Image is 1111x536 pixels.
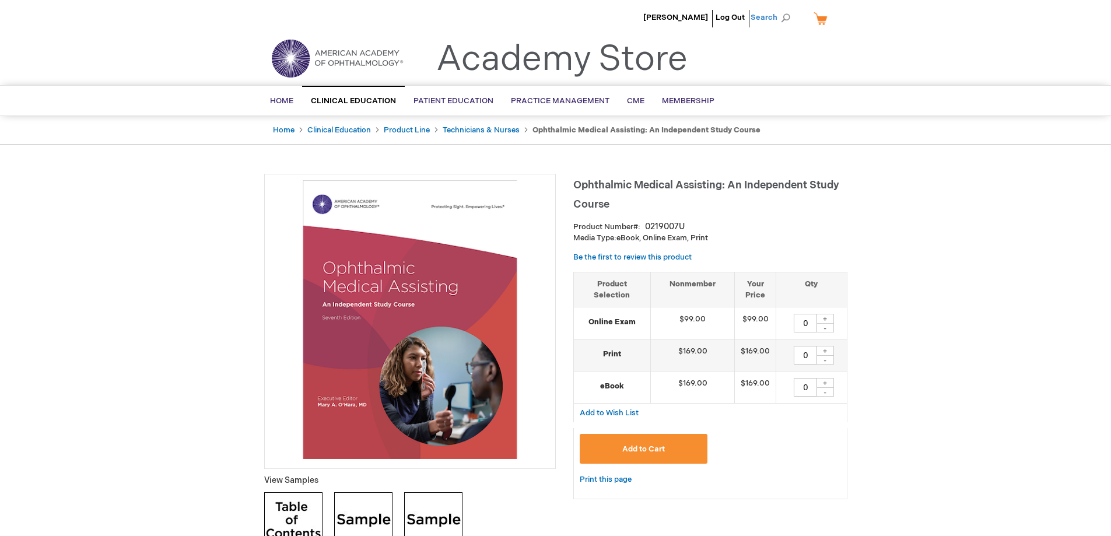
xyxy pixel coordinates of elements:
[443,125,520,135] a: Technicians & Nurses
[580,434,708,464] button: Add to Cart
[716,13,745,22] a: Log Out
[264,475,556,486] p: View Samples
[794,346,817,365] input: Qty
[580,381,645,392] strong: eBook
[311,96,396,106] span: Clinical Education
[816,387,834,397] div: -
[651,372,735,404] td: $169.00
[580,349,645,360] strong: Print
[651,272,735,307] th: Nonmember
[532,125,760,135] strong: Ophthalmic Medical Assisting: An Independent Study Course
[573,253,692,262] a: Be the first to review this product
[511,96,609,106] span: Practice Management
[574,272,651,307] th: Product Selection
[573,222,640,232] strong: Product Number
[735,307,776,339] td: $99.00
[436,38,688,80] a: Academy Store
[270,96,293,106] span: Home
[651,339,735,372] td: $169.00
[816,355,834,365] div: -
[643,13,708,22] a: [PERSON_NAME]
[645,221,685,233] div: 0219007U
[573,233,847,244] p: eBook, Online Exam, Print
[816,346,834,356] div: +
[271,180,549,459] img: Ophthalmic Medical Assisting: An Independent Study Course
[662,96,714,106] span: Membership
[627,96,644,106] span: CME
[273,125,295,135] a: Home
[794,378,817,397] input: Qty
[580,317,645,328] strong: Online Exam
[384,125,430,135] a: Product Line
[580,408,639,418] a: Add to Wish List
[573,179,839,211] span: Ophthalmic Medical Assisting: An Independent Study Course
[735,339,776,372] td: $169.00
[816,378,834,388] div: +
[580,472,632,487] a: Print this page
[794,314,817,332] input: Qty
[735,272,776,307] th: Your Price
[816,323,834,332] div: -
[413,96,493,106] span: Patient Education
[776,272,847,307] th: Qty
[651,307,735,339] td: $99.00
[573,233,616,243] strong: Media Type:
[751,6,795,29] span: Search
[622,444,665,454] span: Add to Cart
[816,314,834,324] div: +
[735,372,776,404] td: $169.00
[307,125,371,135] a: Clinical Education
